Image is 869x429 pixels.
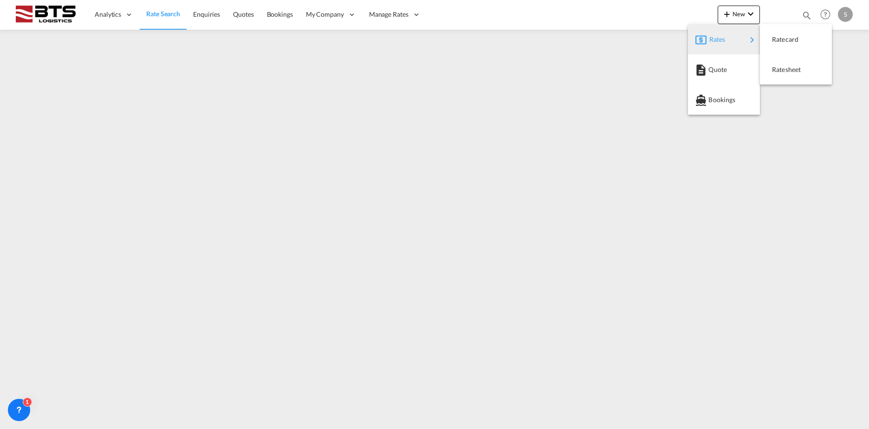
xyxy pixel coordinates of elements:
button: Bookings [688,84,760,115]
div: Bookings [695,88,752,111]
span: Bookings [708,91,719,109]
div: Quote [695,58,752,81]
span: Quote [708,60,719,79]
md-icon: icon-chevron-right [746,34,758,45]
span: Rates [709,30,720,49]
button: Quote [688,54,760,84]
